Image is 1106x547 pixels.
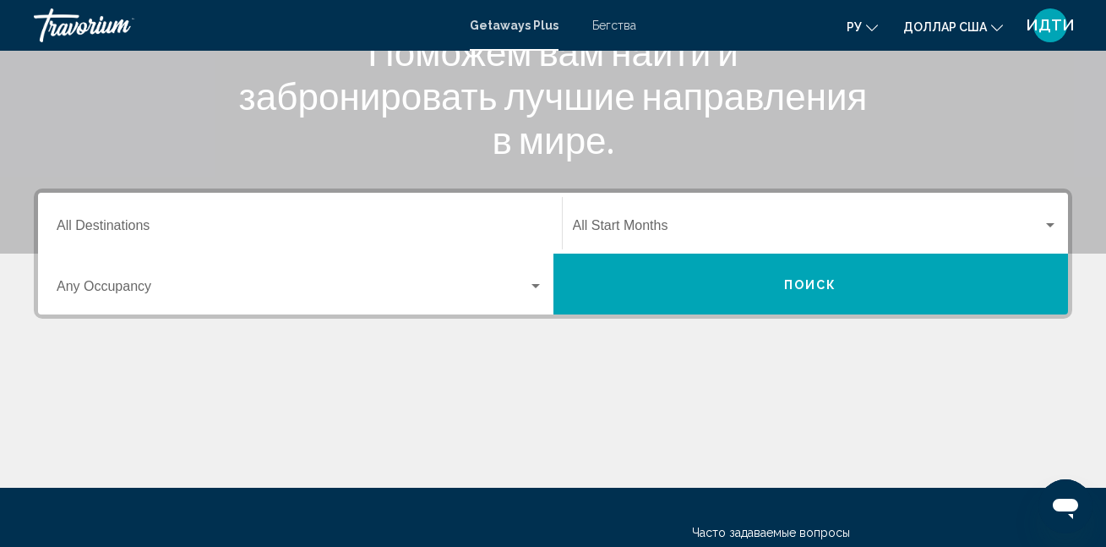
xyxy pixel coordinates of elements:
[903,14,1003,39] button: Изменить валюту
[592,19,636,32] a: Бегства
[553,254,1069,315] button: Поиск
[1026,16,1075,34] font: ИДТИ
[784,278,837,292] span: Поиск
[470,19,558,32] a: Getaways Plus
[34,8,453,42] a: Травориум
[237,30,870,161] h1: Поможем вам найти и забронировать лучшие направления в мире.
[847,14,878,39] button: Изменить язык
[692,526,850,539] a: Часто задаваемые вопросы
[1028,8,1072,43] button: Меню пользователя
[1038,479,1092,533] iframe: Кнопка запуска окна обмена сообщениями
[847,20,862,34] font: ру
[38,193,1068,315] div: Виджет поиска
[903,20,987,34] font: доллар США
